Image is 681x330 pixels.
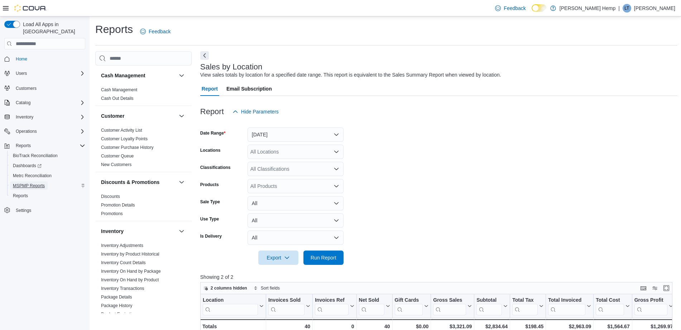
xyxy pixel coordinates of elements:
a: Discounts [101,194,120,199]
nav: Complex example [4,51,85,234]
button: 2 columns hidden [201,284,250,292]
button: Total Tax [512,297,543,315]
input: Dark Mode [532,4,547,12]
div: Gross Profit [634,297,667,304]
h3: Cash Management [101,72,145,79]
span: Dashboards [10,161,85,170]
button: Invoices Sold [268,297,310,315]
a: Inventory by Product Historical [101,252,159,257]
span: Inventory Count Details [101,260,146,266]
span: Package Details [101,294,132,300]
button: Gross Sales [433,297,472,315]
button: Reports [13,141,34,150]
a: Inventory Adjustments [101,243,143,248]
button: Reports [7,191,88,201]
span: Reports [13,141,85,150]
span: Cash Management [101,87,137,93]
a: Customer Activity List [101,128,142,133]
span: Operations [13,127,85,136]
span: Home [16,56,27,62]
a: Feedback [137,24,173,39]
button: Location [203,297,264,315]
a: Package History [101,303,132,308]
button: All [248,230,344,245]
span: LT [624,4,629,13]
a: Customer Purchase History [101,145,154,150]
div: Gift Cards [394,297,423,304]
div: Cash Management [95,86,192,106]
button: Total Cost [596,297,629,315]
label: Use Type [200,216,219,222]
span: Inventory On Hand by Product [101,277,159,283]
span: Sort fields [261,285,280,291]
h3: Report [200,107,224,116]
a: Home [13,55,30,63]
button: Run Report [303,251,344,265]
button: Home [1,54,88,64]
button: Gift Cards [394,297,428,315]
button: MSPMP Reports [7,181,88,191]
div: Location [203,297,258,304]
p: [PERSON_NAME] Hemp [560,4,615,13]
label: Locations [200,147,221,153]
button: Operations [1,126,88,136]
span: Export [263,251,294,265]
span: Inventory Adjustments [101,243,143,248]
button: [DATE] [248,127,344,142]
a: Customer Loyalty Points [101,136,148,141]
span: MSPMP Reports [10,181,85,190]
a: MSPMP Reports [10,181,48,190]
div: Total Tax [512,297,538,304]
span: Metrc Reconciliation [10,171,85,180]
span: Metrc Reconciliation [13,173,52,179]
span: Customer Queue [101,153,134,159]
button: Customer [101,112,176,120]
button: Invoices Ref [315,297,354,315]
button: All [248,196,344,210]
a: Inventory On Hand by Package [101,269,161,274]
h3: Customer [101,112,124,120]
button: Metrc Reconciliation [7,171,88,181]
span: Operations [16,128,37,134]
button: Operations [13,127,40,136]
button: Sort fields [251,284,283,292]
div: Discounts & Promotions [95,192,192,221]
a: Inventory On Hand by Product [101,277,159,282]
button: Inventory [13,113,36,121]
button: Customer [177,112,186,120]
label: Date Range [200,130,226,136]
span: New Customers [101,162,131,168]
span: Promotion Details [101,202,135,208]
a: Inventory Transactions [101,286,144,291]
span: Reports [16,143,31,149]
span: Feedback [149,28,171,35]
button: Inventory [177,227,186,236]
a: Feedback [492,1,528,15]
span: Users [16,71,27,76]
p: Showing 2 of 2 [200,273,677,281]
div: Total Cost [596,297,624,315]
span: Settings [16,208,31,213]
a: Promotion Details [101,203,135,208]
div: Total Cost [596,297,624,304]
a: Customers [13,84,39,93]
a: Cash Out Details [101,96,134,101]
span: Email Subscription [226,82,272,96]
span: Customers [13,83,85,92]
div: Invoices Sold [268,297,304,315]
a: Promotions [101,211,123,216]
div: Invoices Ref [315,297,348,304]
button: Next [200,51,209,60]
a: Customer Queue [101,154,134,159]
button: Open list of options [334,149,339,155]
span: Product Expirations [101,311,138,317]
button: Settings [1,205,88,215]
button: Total Invoiced [548,297,591,315]
div: Subtotal [476,297,502,315]
a: Settings [13,206,34,215]
span: Report [202,82,218,96]
div: Net Sold [359,297,384,315]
